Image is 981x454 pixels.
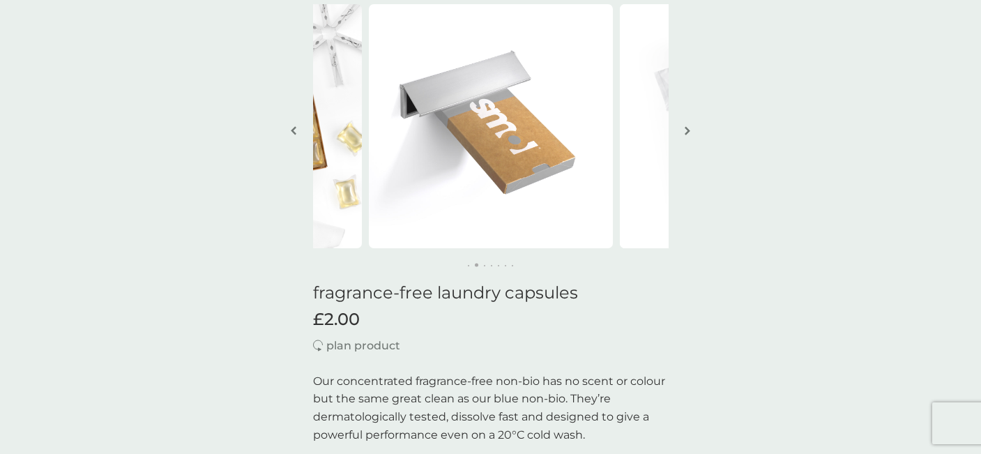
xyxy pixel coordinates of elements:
p: plan product [326,337,400,355]
span: £2.00 [313,310,360,330]
img: right-arrow.svg [685,126,690,136]
p: Our concentrated fragrance-free non-bio has no scent or colour but the same great clean as our bl... [313,372,669,444]
h1: fragrance-free laundry capsules [313,283,669,303]
img: left-arrow.svg [291,126,296,136]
